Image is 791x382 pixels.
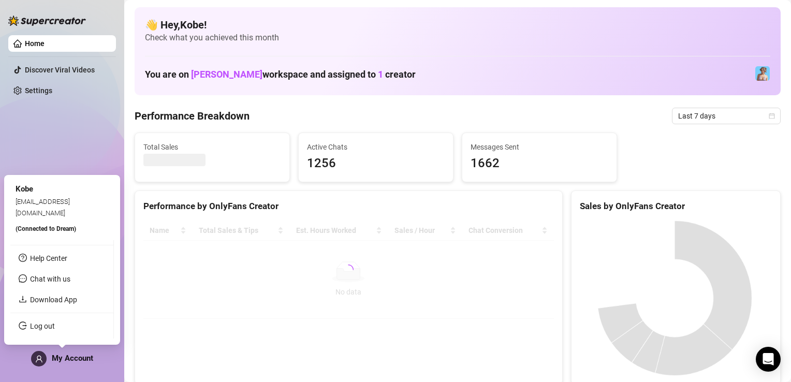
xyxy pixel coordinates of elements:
[145,18,770,32] h4: 👋 Hey, Kobe !
[16,225,76,232] span: (Connected to Dream )
[471,141,608,153] span: Messages Sent
[16,197,70,216] span: [EMAIL_ADDRESS][DOMAIN_NAME]
[191,69,262,80] span: [PERSON_NAME]
[30,296,77,304] a: Download App
[30,254,67,262] a: Help Center
[30,322,55,330] a: Log out
[678,108,774,124] span: Last 7 days
[755,66,770,81] img: Vanessa
[135,109,250,123] h4: Performance Breakdown
[341,262,356,277] span: loading
[25,66,95,74] a: Discover Viral Videos
[25,86,52,95] a: Settings
[769,113,775,119] span: calendar
[25,39,45,48] a: Home
[307,141,445,153] span: Active Chats
[145,32,770,43] span: Check what you achieved this month
[580,199,772,213] div: Sales by OnlyFans Creator
[52,354,93,363] span: My Account
[35,355,43,363] span: user
[10,318,113,334] li: Log out
[378,69,383,80] span: 1
[471,154,608,173] span: 1662
[143,141,281,153] span: Total Sales
[19,274,27,283] span: message
[756,347,781,372] div: Open Intercom Messenger
[143,199,554,213] div: Performance by OnlyFans Creator
[145,69,416,80] h1: You are on workspace and assigned to creator
[8,16,86,26] img: logo-BBDzfeDw.svg
[307,154,445,173] span: 1256
[16,184,33,194] span: Kobe
[30,275,70,283] span: Chat with us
